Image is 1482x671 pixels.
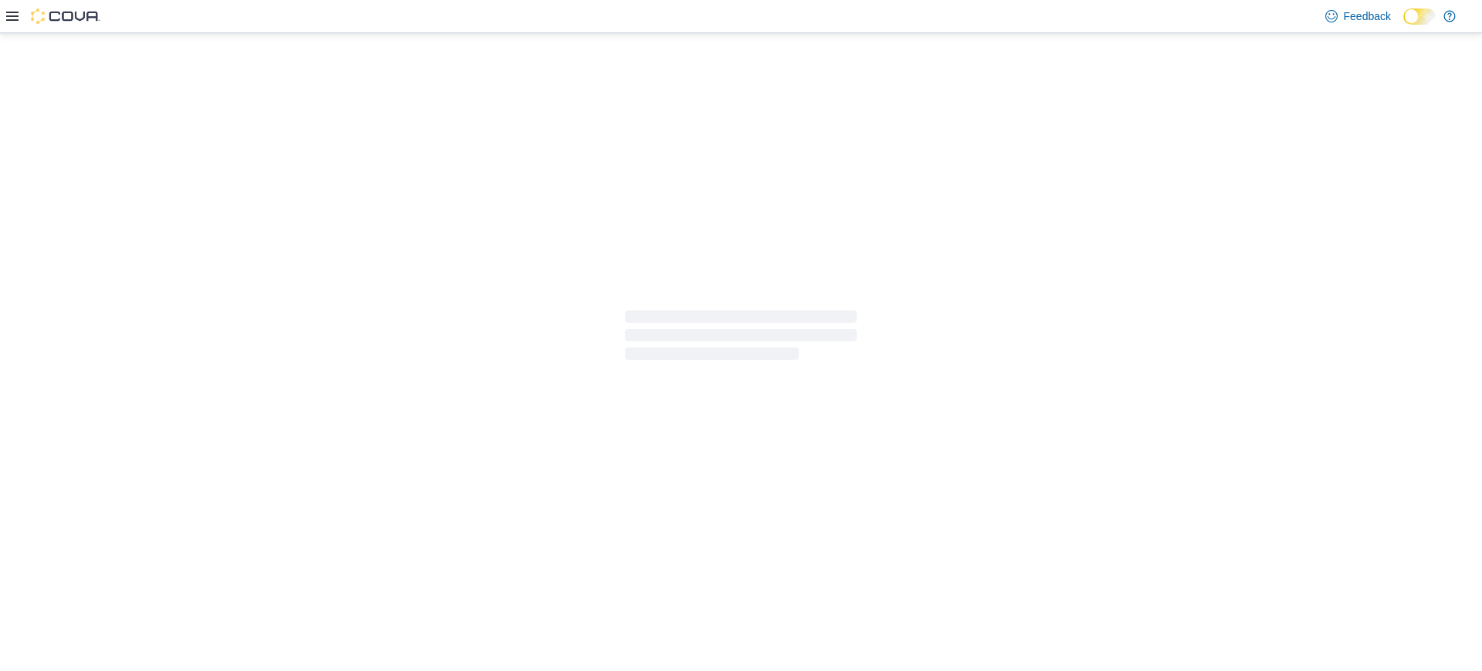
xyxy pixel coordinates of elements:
a: Feedback [1319,1,1397,32]
span: Loading [625,313,857,363]
span: Feedback [1344,8,1391,24]
img: Cova [31,8,100,24]
input: Dark Mode [1403,8,1436,25]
